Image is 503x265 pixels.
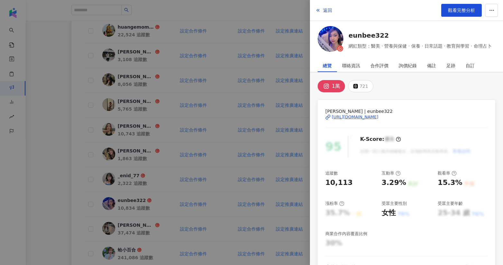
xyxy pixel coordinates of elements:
img: KOL Avatar [318,26,343,52]
div: 3.29% [382,178,406,188]
button: 721 [348,80,373,92]
div: 受眾主要年齡 [438,201,463,206]
span: 觀看完整分析 [448,8,475,13]
a: eunbee322 [349,31,492,40]
div: 互動率 [382,170,401,176]
div: 備註 [427,59,436,72]
span: 網紅類型：醫美 · 營養與保健 · 保養 · 日常話題 · 教育與學習 · 命理占卜 [349,42,492,50]
div: 721 [359,82,368,91]
div: 女性 [382,208,396,218]
div: 自訂 [466,59,475,72]
div: K-Score : [360,136,401,143]
button: 1萬 [318,80,345,92]
button: 返回 [315,4,332,17]
div: 聯絡資訊 [342,59,360,72]
div: 受眾主要性別 [382,201,407,206]
div: 追蹤數 [325,170,338,176]
div: [URL][DOMAIN_NAME] [332,114,378,120]
span: 返回 [323,8,332,13]
span: [PERSON_NAME] | eunbee322 [325,108,488,115]
div: 15.3% [438,178,462,188]
div: 10,113 [325,178,353,188]
div: 1萬 [332,82,340,91]
div: 足跡 [446,59,455,72]
a: 觀看完整分析 [441,4,482,17]
div: 詢價紀錄 [399,59,417,72]
div: 漲粉率 [325,201,344,206]
a: KOL Avatar [318,26,343,54]
div: 觀看率 [438,170,457,176]
div: 總覽 [323,59,332,72]
div: 商業合作內容覆蓋比例 [325,231,367,237]
div: 合作評價 [370,59,388,72]
a: [URL][DOMAIN_NAME] [325,114,488,120]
